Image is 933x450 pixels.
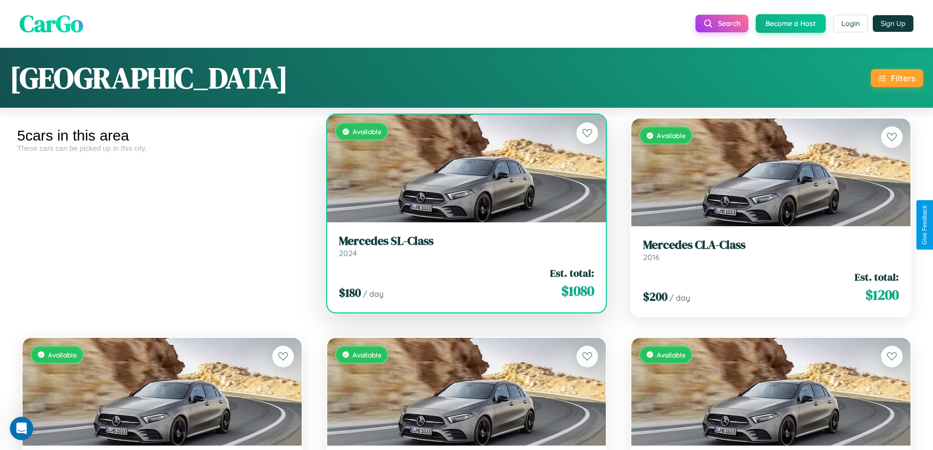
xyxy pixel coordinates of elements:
div: Give Feedback [921,205,928,245]
h3: Mercedes CLA-Class [643,238,899,252]
div: 5 cars in this area [17,127,307,144]
span: CarGo [20,7,83,40]
span: $ 1200 [865,285,899,305]
span: 2016 [643,252,660,262]
span: Est. total: [855,270,899,284]
span: 2024 [339,248,357,258]
span: / day [670,293,690,303]
span: Available [48,351,77,359]
a: Mercedes CLA-Class2016 [643,238,899,262]
span: Est. total: [550,266,594,280]
iframe: Intercom live chat [10,417,33,440]
button: Search [695,15,748,32]
div: These cars can be picked up in this city. [17,144,307,152]
span: Available [657,131,686,140]
h3: Mercedes SL-Class [339,234,595,248]
h1: [GEOGRAPHIC_DATA] [10,58,288,98]
span: $ 1080 [561,281,594,301]
span: $ 180 [339,284,361,301]
div: Filters [891,73,915,83]
button: Filters [871,69,923,87]
span: Available [353,351,382,359]
button: Login [833,15,868,32]
span: Available [353,127,382,136]
a: Mercedes SL-Class2024 [339,234,595,258]
button: Become a Host [756,14,826,33]
span: $ 200 [643,288,668,305]
button: Sign Up [873,15,913,32]
span: / day [363,289,383,299]
span: Available [657,351,686,359]
span: Search [718,19,741,28]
